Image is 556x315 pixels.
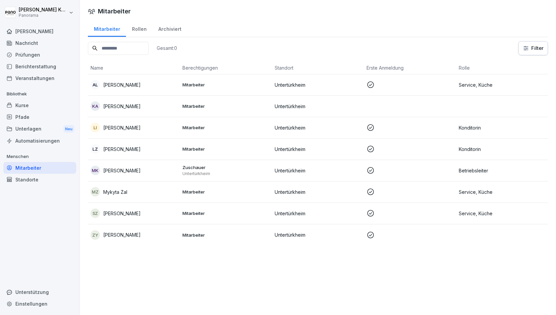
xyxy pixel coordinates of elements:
[65,127,73,131] font: Neu
[15,301,47,307] font: Einstellungen
[182,165,205,170] font: Zuschauer
[15,126,41,132] font: Unterlagen
[459,125,481,131] font: Konditorin
[3,99,76,111] a: Kurse
[275,82,305,88] font: Untertürkheim
[459,82,493,88] font: Service, Küche
[3,49,76,61] a: Prüfungen
[3,61,76,72] a: Berichterstattung
[15,52,40,58] font: Prüfungen
[93,146,98,152] font: LZ
[15,28,53,34] font: [PERSON_NAME]
[275,232,305,238] font: Untertürkheim
[182,232,205,238] font: Mitarbeiter
[93,211,98,216] font: SZ
[182,82,205,87] font: Mitarbeiter
[519,42,548,55] button: Filter
[182,211,205,216] font: Mitarbeiter
[15,64,56,69] font: Berichterstattung
[459,168,488,173] font: Betriebsleiter
[19,13,38,18] font: Panorama
[459,211,493,216] font: Service, Küche
[15,138,60,144] font: Automatisierungen
[275,189,305,195] font: Untertürkheim
[92,103,98,109] font: KA
[15,40,38,46] font: Nachricht
[3,25,76,37] a: [PERSON_NAME]
[3,123,76,135] a: UnterlagenNeu
[174,45,177,51] font: 0
[103,103,141,109] font: [PERSON_NAME]
[19,7,57,12] font: [PERSON_NAME]
[367,65,404,71] font: Erste Anmeldung
[7,154,29,159] font: Menschen
[94,26,120,32] font: Mitarbeiter
[152,20,187,37] a: Archiviert
[275,125,305,131] font: Untertürkheim
[3,298,76,310] a: Einstellungen
[94,125,97,130] font: LI
[15,102,29,108] font: Kurse
[3,135,76,147] a: Automatisierungen
[275,146,305,152] font: Untertürkheim
[98,8,131,15] font: Mitarbeiter
[459,146,481,152] font: Konditorin
[126,20,152,37] a: Rollen
[15,289,49,295] font: Unterstützung
[182,65,218,71] font: Berechtigungen
[58,7,77,12] font: Kussina
[92,189,98,194] font: MZ
[15,165,41,171] font: Mitarbeiter
[182,189,205,194] font: Mitarbeiter
[459,65,470,71] font: Rolle
[182,103,205,109] font: Mitarbeiter
[103,211,141,216] font: [PERSON_NAME]
[157,45,174,51] font: Gesamt:
[3,111,76,123] a: Pfade
[103,232,141,238] font: [PERSON_NAME]
[182,125,205,130] font: Mitarbeiter
[275,211,305,216] font: Untertürkheim
[3,162,76,174] a: Mitarbeiter
[3,37,76,49] a: Nachricht
[15,177,38,182] font: Standorte
[15,114,29,120] font: Pfade
[182,146,205,152] font: Mitarbeiter
[7,91,27,96] font: Bibliothek
[275,103,305,109] font: Untertürkheim
[3,174,76,185] a: Standorte
[275,168,305,173] font: Untertürkheim
[103,189,127,195] font: Mykyta Zal
[92,168,98,173] font: MK
[103,168,141,173] font: [PERSON_NAME]
[103,146,141,152] font: [PERSON_NAME]
[103,82,141,88] font: [PERSON_NAME]
[182,171,210,176] font: Untertürkheim
[3,72,76,84] a: Veranstaltungen
[275,65,293,71] font: Standort
[15,75,54,81] font: Veranstaltungen
[93,82,98,87] font: AL
[91,65,103,71] font: Name
[158,26,181,32] font: Archiviert
[459,189,493,195] font: Service, Küche
[103,125,141,131] font: [PERSON_NAME]
[531,45,544,51] font: Filter
[92,232,98,238] font: ZY
[88,20,126,37] a: Mitarbeiter
[132,26,147,32] font: Rollen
